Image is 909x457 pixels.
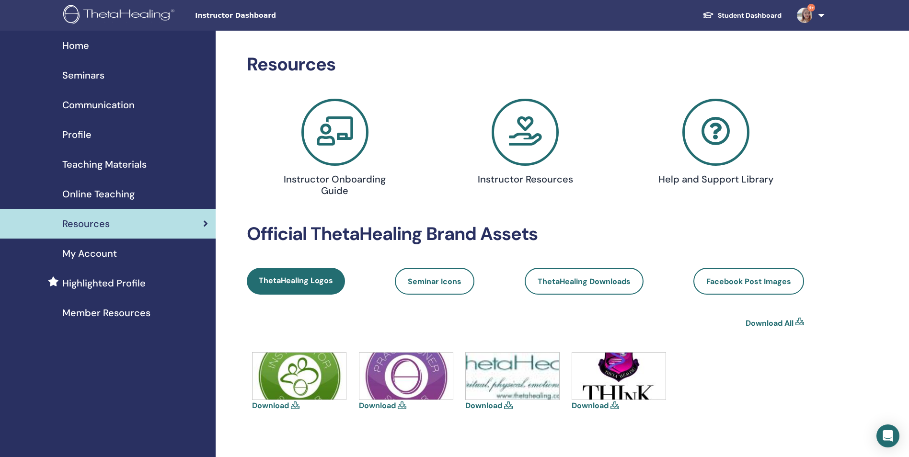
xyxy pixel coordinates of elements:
span: Home [62,38,89,53]
a: Instructor Onboarding Guide [245,99,425,200]
a: Download All [746,318,794,329]
span: Instructor Dashboard [195,11,339,21]
img: icons-practitioner.jpg [359,353,453,400]
span: Teaching Materials [62,157,147,171]
a: Seminar Icons [395,268,474,295]
span: My Account [62,246,117,261]
img: graduation-cap-white.svg [702,11,714,19]
span: ThetaHealing Logos [259,275,333,286]
span: Member Resources [62,306,150,320]
h2: Official ThetaHealing Brand Assets [247,223,804,245]
img: icons-instructor.jpg [253,353,346,400]
a: Help and Support Library [626,99,805,189]
a: ThetaHealing Logos [247,268,345,295]
span: Resources [62,217,110,231]
img: think-shield.jpg [572,353,666,400]
a: Student Dashboard [695,7,789,24]
a: ThetaHealing Downloads [525,268,644,295]
span: Highlighted Profile [62,276,146,290]
h4: Instructor Onboarding Guide [272,173,398,196]
span: Seminars [62,68,104,82]
span: Profile [62,127,92,142]
a: Download [252,400,289,411]
span: ThetaHealing Downloads [538,276,631,286]
div: Open Intercom Messenger [876,424,899,447]
h4: Instructor Resources [463,173,588,185]
a: Download [359,400,396,411]
a: Download [572,400,609,411]
a: Download [465,400,502,411]
h2: Resources [247,54,804,76]
a: Instructor Resources [436,99,615,189]
a: Facebook Post Images [693,268,804,295]
img: default.jpg [797,8,812,23]
h4: Help and Support Library [653,173,779,185]
span: Online Teaching [62,187,135,201]
img: logo.png [63,5,178,26]
span: 9+ [807,4,815,11]
span: Communication [62,98,135,112]
span: Facebook Post Images [706,276,791,286]
img: thetahealing-logo-a-copy.jpg [466,353,559,400]
span: Seminar Icons [408,276,461,286]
